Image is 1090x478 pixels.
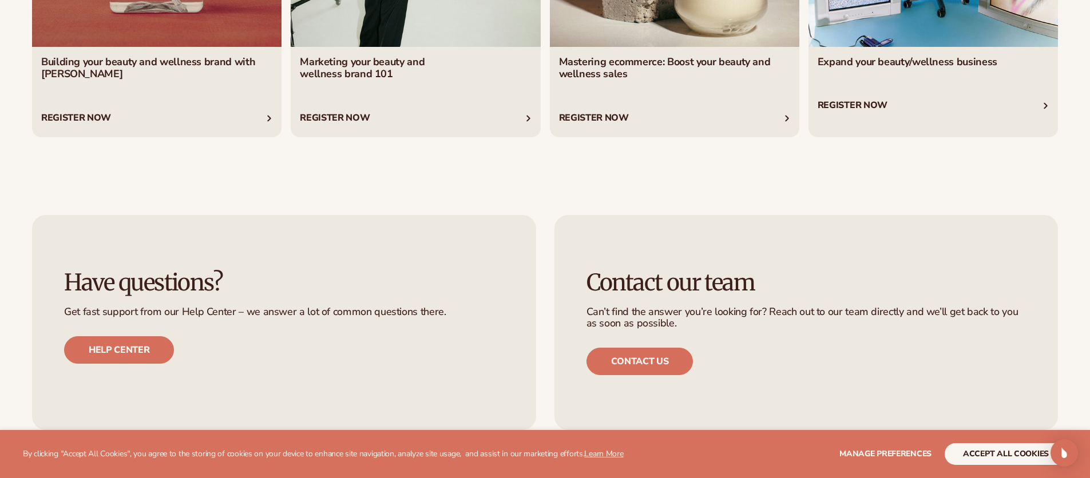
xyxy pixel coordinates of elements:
[23,449,624,459] p: By clicking "Accept All Cookies", you agree to the storing of cookies on your device to enhance s...
[64,306,504,318] p: Get fast support from our Help Center – we answer a lot of common questions there.
[586,306,1026,329] p: Can’t find the answer you’re looking for? Reach out to our team directly and we’ll get back to yo...
[839,443,932,465] button: Manage preferences
[839,448,932,459] span: Manage preferences
[584,448,623,459] a: Learn More
[586,348,693,375] a: Contact us
[64,336,174,364] a: Help center
[64,270,504,295] h3: Have questions?
[1051,439,1078,467] div: Open Intercom Messenger
[945,443,1067,465] button: accept all cookies
[586,270,1026,295] h3: Contact our team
